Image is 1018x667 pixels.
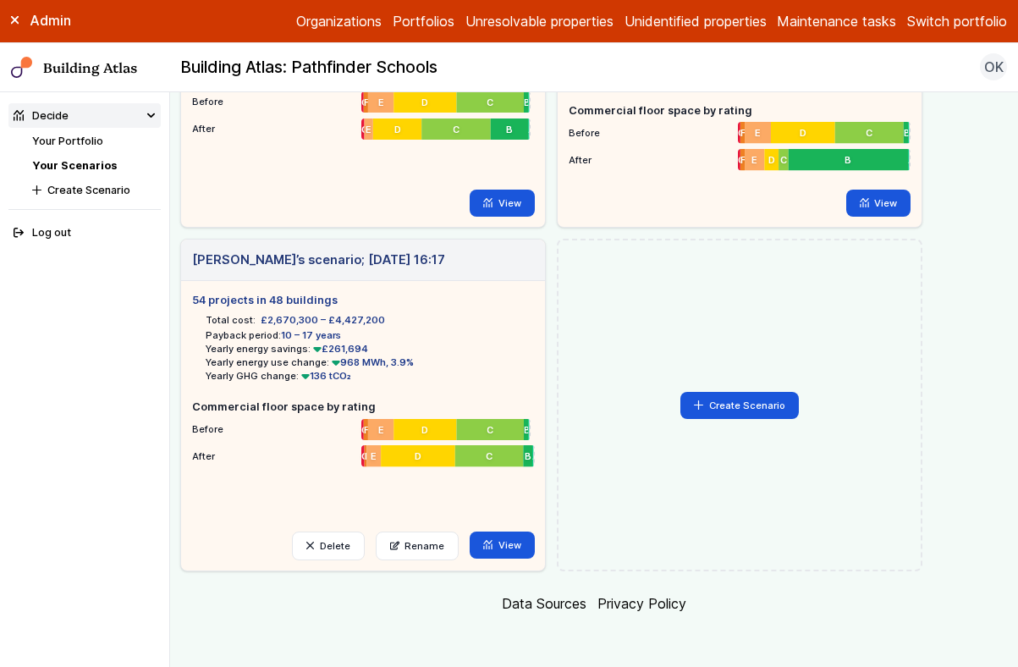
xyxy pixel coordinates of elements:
[569,146,911,168] li: After
[569,119,911,141] li: Before
[846,190,911,217] a: View
[192,251,445,269] h3: [PERSON_NAME]’s scenario; [DATE] 16:17
[470,532,535,559] a: View
[11,57,33,79] img: main-0bbd2752.svg
[527,422,531,436] span: B
[361,422,364,436] span: G
[261,313,385,327] span: £2,670,300 – £4,427,200
[532,122,533,135] span: A
[866,126,872,140] span: C
[908,153,909,167] span: A
[192,442,534,464] li: After
[192,399,534,415] h5: Commercial floor space by rating
[378,422,384,436] span: E
[740,153,744,167] span: F
[192,88,534,110] li: Before
[597,595,686,612] a: Privacy Policy
[192,292,534,308] h5: 54 projects in 48 buildings
[192,115,534,137] li: After
[292,532,365,560] button: Delete
[32,159,117,172] a: Your Scenarios
[192,416,534,438] li: Before
[532,422,533,436] span: A
[32,135,103,147] a: Your Portfolio
[376,532,459,560] a: Rename
[8,221,161,245] button: Log out
[470,190,535,217] a: View
[768,153,774,167] span: D
[371,449,377,463] span: E
[329,356,414,368] span: 968 MWh, 3.9%
[423,95,430,108] span: D
[984,57,1004,77] span: OK
[206,328,534,342] li: Payback period:
[980,53,1007,80] button: OK
[206,356,534,369] li: Yearly energy use change:
[206,313,256,327] h6: Total cost:
[845,153,851,167] span: B
[527,95,531,108] span: B
[364,449,366,463] span: F
[296,11,382,31] a: Organizations
[509,122,516,135] span: B
[625,11,767,31] a: Unidentified properties
[454,122,461,135] span: C
[490,95,497,108] span: C
[502,595,586,612] a: Data Sources
[27,178,161,202] button: Create Scenario
[751,153,757,167] span: E
[680,392,799,419] button: Create Scenario
[532,449,533,463] span: A
[206,369,534,383] li: Yearly GHG change:
[361,95,364,108] span: G
[755,126,761,140] span: E
[524,449,531,463] span: B
[423,422,430,436] span: D
[361,449,365,463] span: G
[486,449,492,463] span: C
[800,126,806,140] span: D
[780,153,787,167] span: C
[532,95,533,108] span: A
[907,11,1007,31] button: Switch portfolio
[14,107,69,124] div: Decide
[904,126,908,140] span: B
[366,122,371,135] span: E
[180,57,437,79] h2: Building Atlas: Pathfinder Schools
[490,422,497,436] span: C
[281,329,341,341] span: 10 – 17 years
[777,11,896,31] a: Maintenance tasks
[361,122,365,135] span: G
[8,103,161,128] summary: Decide
[311,343,368,355] span: £261,694
[738,153,740,167] span: G
[908,126,909,140] span: A
[206,342,534,356] li: Yearly energy savings:
[394,122,401,135] span: D
[393,11,454,31] a: Portfolios
[738,126,740,140] span: G
[378,95,384,108] span: E
[569,102,911,119] h5: Commercial floor space by rating
[364,95,368,108] span: F
[465,11,614,31] a: Unresolvable properties
[740,126,744,140] span: F
[415,449,421,463] span: D
[364,422,368,436] span: F
[299,370,351,382] span: 136 tCO₂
